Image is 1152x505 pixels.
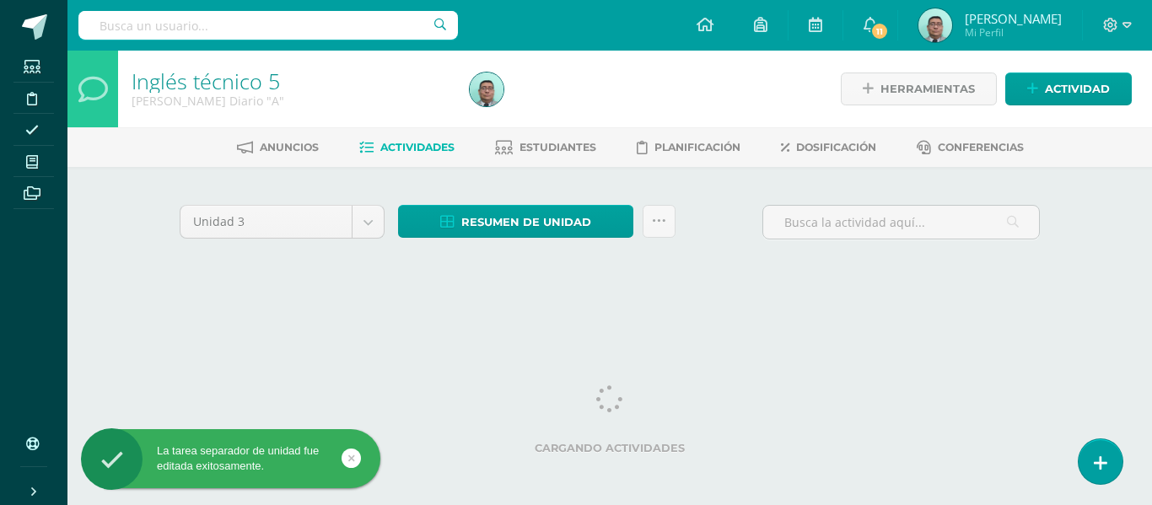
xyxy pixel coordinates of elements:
[461,207,591,238] span: Resumen de unidad
[841,73,997,105] a: Herramientas
[1005,73,1132,105] a: Actividad
[132,93,449,109] div: Quinto BACCO Diario 'A'
[938,141,1024,153] span: Conferencias
[132,67,280,95] a: Inglés técnico 5
[180,442,1040,454] label: Cargando actividades
[398,205,633,238] a: Resumen de unidad
[78,11,458,40] input: Busca un usuario...
[763,206,1039,239] input: Busca la actividad aquí...
[796,141,876,153] span: Dosificación
[965,10,1062,27] span: [PERSON_NAME]
[132,69,449,93] h1: Inglés técnico 5
[637,134,740,161] a: Planificación
[260,141,319,153] span: Anuncios
[81,443,380,474] div: La tarea separador de unidad fue editada exitosamente.
[1045,73,1110,105] span: Actividad
[965,25,1062,40] span: Mi Perfil
[519,141,596,153] span: Estudiantes
[880,73,975,105] span: Herramientas
[495,134,596,161] a: Estudiantes
[917,134,1024,161] a: Conferencias
[193,206,339,238] span: Unidad 3
[237,134,319,161] a: Anuncios
[470,73,503,106] img: 11ab1357778c86df3579680d15616586.png
[380,141,455,153] span: Actividades
[870,22,889,40] span: 11
[359,134,455,161] a: Actividades
[180,206,384,238] a: Unidad 3
[654,141,740,153] span: Planificación
[918,8,952,42] img: 11ab1357778c86df3579680d15616586.png
[781,134,876,161] a: Dosificación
